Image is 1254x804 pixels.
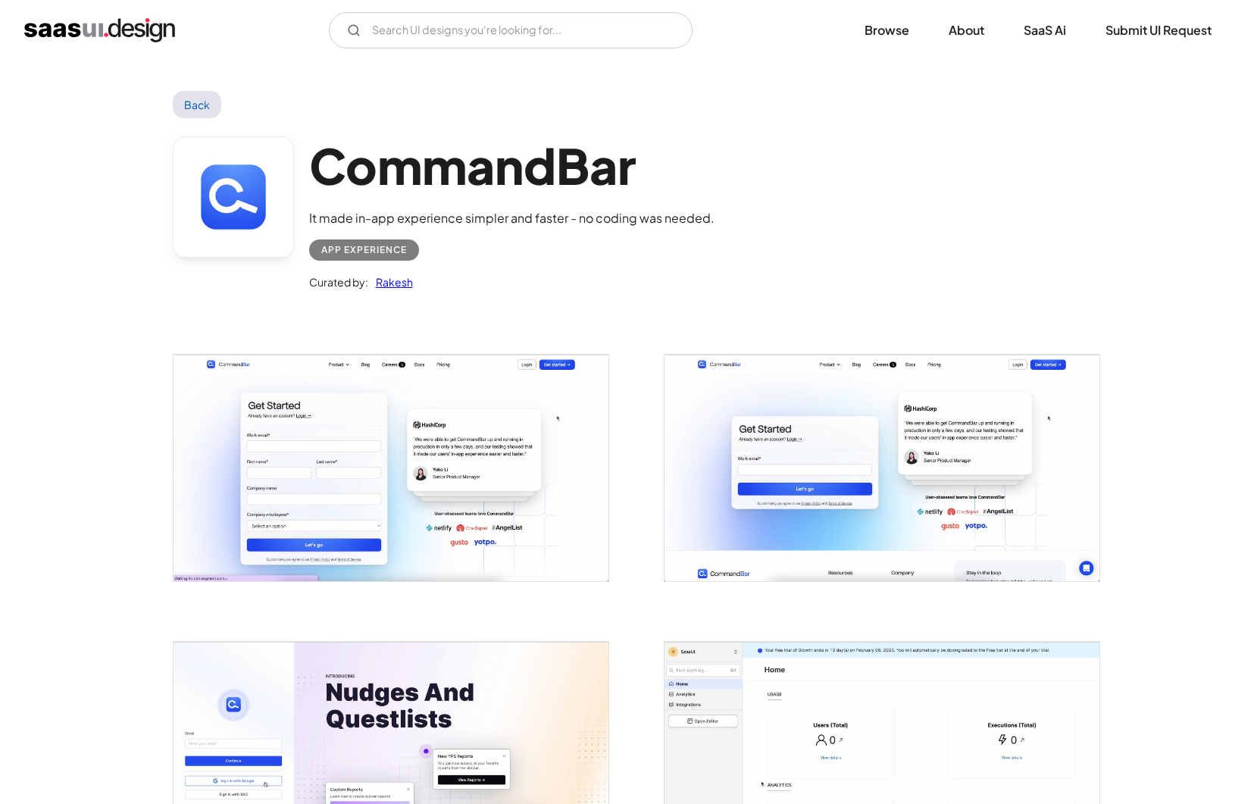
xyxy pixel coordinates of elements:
img: 63d8cb04c27c5b6b4cc4dcfc_CommandBar%20Get%20Started%20.png [174,355,608,581]
a: open lightbox [174,355,608,581]
a: About [930,14,1002,47]
a: home [24,18,175,42]
form: Email Form [329,12,693,48]
a: Back [173,91,222,118]
input: Search UI designs you're looking for... [329,12,693,48]
a: open lightbox [665,355,1099,581]
a: Rakesh [368,273,413,291]
div: It made in-app experience simpler and faster - no coding was needed. [309,209,715,227]
div: App Experience [321,241,407,259]
h1: CommandBar [309,136,715,195]
img: 63d8cb044bb5ec4d5f35ced9_CommandBar%20Get%20Started%202.png [665,355,1099,581]
div: Curated by: [309,273,368,291]
a: Browse [846,14,927,47]
a: SaaS Ai [1005,14,1084,47]
a: Submit UI Request [1087,14,1230,47]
